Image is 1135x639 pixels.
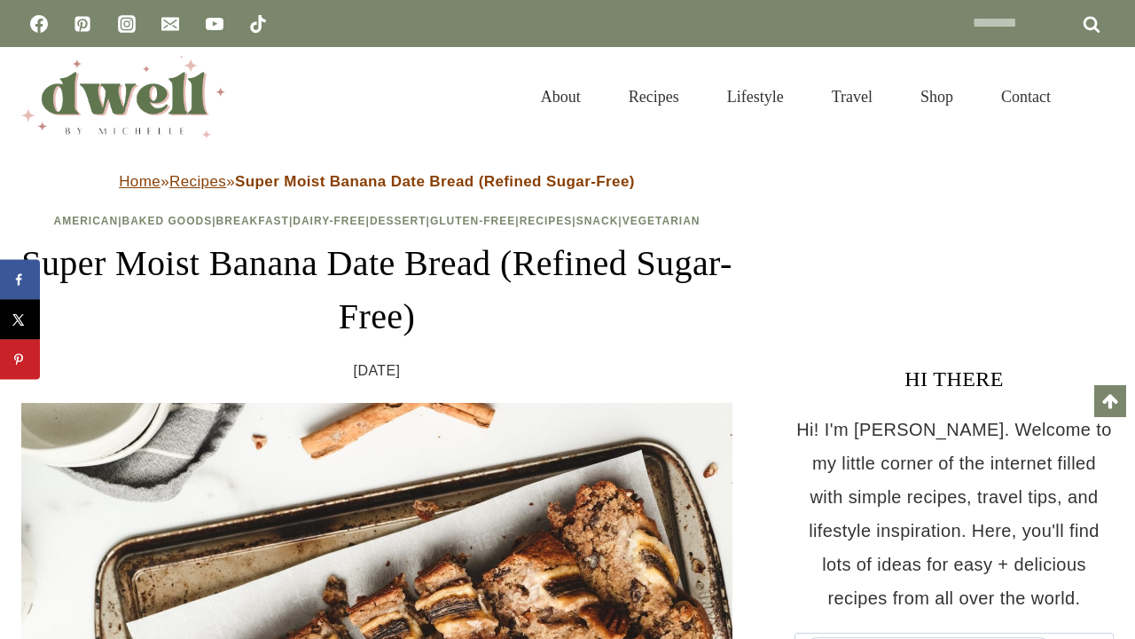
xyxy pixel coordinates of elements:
span: » » [119,173,635,190]
a: Shop [896,66,977,128]
a: Pinterest [65,6,100,42]
h3: HI THERE [794,363,1114,395]
h1: Super Moist Banana Date Bread (Refined Sugar-Free) [21,237,732,343]
a: YouTube [197,6,232,42]
a: Travel [808,66,896,128]
nav: Primary Navigation [517,66,1075,128]
a: Baked Goods [122,215,213,227]
a: Lifestyle [703,66,808,128]
a: Dairy-Free [293,215,365,227]
a: About [517,66,605,128]
a: Contact [977,66,1075,128]
a: Vegetarian [622,215,701,227]
a: Email [153,6,188,42]
a: Dessert [370,215,427,227]
strong: Super Moist Banana Date Bread (Refined Sugar-Free) [235,173,635,190]
a: American [54,215,119,227]
a: Scroll to top [1094,385,1126,417]
a: Gluten-Free [430,215,515,227]
p: Hi! I'm [PERSON_NAME]. Welcome to my little corner of the internet filled with simple recipes, tr... [794,413,1114,615]
a: Snack [576,215,619,227]
span: | | | | | | | | [54,215,701,227]
a: Breakfast [216,215,289,227]
a: Facebook [21,6,57,42]
button: View Search Form [1084,82,1114,112]
a: Recipes [520,215,573,227]
a: Recipes [169,173,226,190]
a: Instagram [109,6,145,42]
a: TikTok [240,6,276,42]
a: Recipes [605,66,703,128]
a: Home [119,173,160,190]
img: DWELL by michelle [21,56,225,138]
time: [DATE] [354,358,401,384]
